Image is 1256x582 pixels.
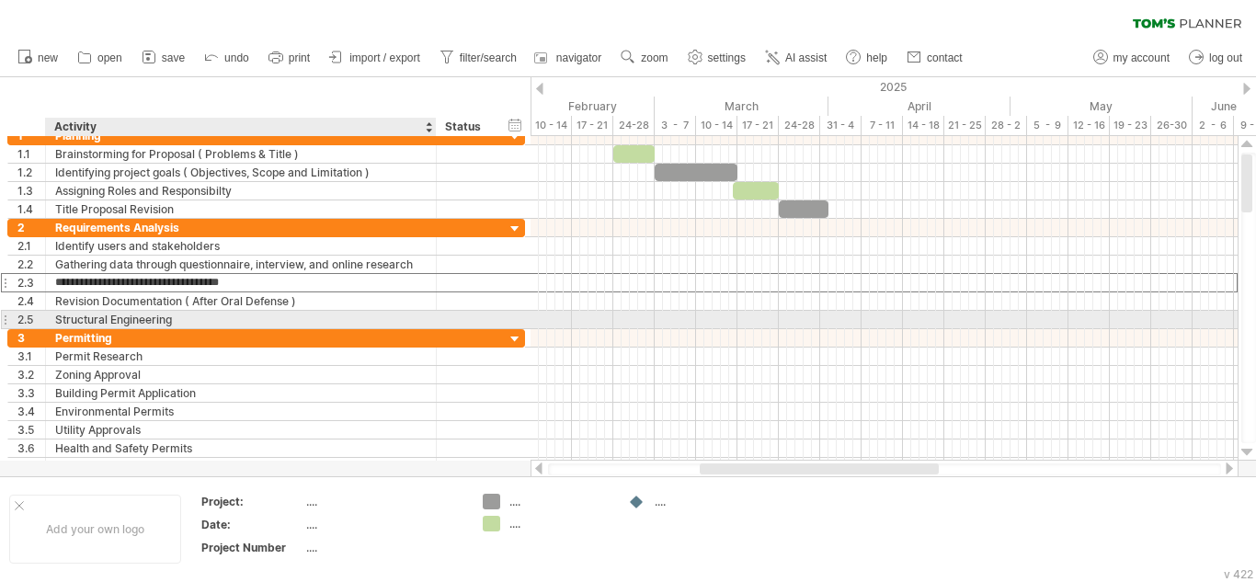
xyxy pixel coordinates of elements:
div: Permitting [55,329,427,347]
span: contact [927,51,963,64]
div: Date: [201,517,303,532]
div: .... [306,494,461,509]
div: Assigning Roles and Responsibilty [55,182,427,200]
div: 14 - 18 [903,116,944,135]
div: .... [655,494,755,509]
div: 12 - 16 [1068,116,1110,135]
div: March 2025 [655,97,828,116]
div: Title Proposal Revision [55,200,427,218]
div: 1.3 [17,182,45,200]
div: .... [306,517,461,532]
div: Fire Department Approval [55,458,427,475]
a: navigator [531,46,607,70]
span: import / export [349,51,420,64]
span: new [38,51,58,64]
div: 3.4 [17,403,45,420]
a: import / export [325,46,426,70]
div: 21 - 25 [944,116,986,135]
div: 3.6 [17,439,45,457]
div: 2.3 [17,274,45,291]
span: zoom [641,51,668,64]
div: 24-28 [779,116,820,135]
div: .... [306,540,461,555]
span: settings [708,51,746,64]
div: 2 - 6 [1193,116,1234,135]
div: 31 - 4 [820,116,862,135]
div: Revision Documentation ( After Oral Defense ) [55,292,427,310]
div: 17 - 21 [737,116,779,135]
div: 3 - 7 [655,116,696,135]
div: v 422 [1224,567,1253,581]
span: filter/search [460,51,517,64]
div: 3 [17,329,45,347]
div: 2.5 [17,311,45,328]
div: Activity [54,118,426,136]
div: Structural Engineering [55,311,427,328]
a: filter/search [435,46,522,70]
a: save [137,46,190,70]
a: settings [683,46,751,70]
div: 3.7 [17,458,45,475]
div: 10 - 14 [531,116,572,135]
span: open [97,51,122,64]
div: May 2025 [1011,97,1193,116]
div: 1.4 [17,200,45,218]
div: 24-28 [613,116,655,135]
div: 3.2 [17,366,45,383]
a: log out [1184,46,1248,70]
div: Requirements Analysis [55,219,427,236]
a: help [841,46,893,70]
div: .... [509,516,610,531]
a: contact [902,46,968,70]
a: undo [200,46,255,70]
div: Project Number [201,540,303,555]
div: 2.2 [17,256,45,273]
div: 2 [17,219,45,236]
a: print [264,46,315,70]
div: 10 - 14 [696,116,737,135]
a: zoom [616,46,673,70]
div: Status [445,118,485,136]
span: undo [224,51,249,64]
a: AI assist [760,46,832,70]
div: 1.1 [17,145,45,163]
div: 28 - 2 [986,116,1027,135]
span: print [289,51,310,64]
span: navigator [556,51,601,64]
div: 5 - 9 [1027,116,1068,135]
a: new [13,46,63,70]
div: Building Permit Application [55,384,427,402]
span: my account [1113,51,1170,64]
div: Permit Research [55,348,427,365]
span: AI assist [785,51,827,64]
div: 3.1 [17,348,45,365]
div: April 2025 [828,97,1011,116]
span: log out [1209,51,1242,64]
div: Identifying project goals ( Objectives, Scope and Limitation ) [55,164,427,181]
a: open [73,46,128,70]
div: Gathering data through questionnaire, interview, and online research [55,256,427,273]
div: 3.5 [17,421,45,439]
span: help [866,51,887,64]
div: Health and Safety Permits [55,439,427,457]
div: 7 - 11 [862,116,903,135]
div: Project: [201,494,303,509]
div: Identify users and stakeholders [55,237,427,255]
div: Add your own logo [9,495,181,564]
div: Zoning Approval [55,366,427,383]
div: 26-30 [1151,116,1193,135]
div: Utility Approvals [55,421,427,439]
div: February 2025 [489,97,655,116]
div: 17 - 21 [572,116,613,135]
div: 19 - 23 [1110,116,1151,135]
div: 2.4 [17,292,45,310]
div: .... [509,494,610,509]
div: 2.1 [17,237,45,255]
span: save [162,51,185,64]
div: Environmental Permits [55,403,427,420]
div: 1.2 [17,164,45,181]
div: 3.3 [17,384,45,402]
div: Brainstorming for Proposal ( Problems & Title ) [55,145,427,163]
a: my account [1089,46,1175,70]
